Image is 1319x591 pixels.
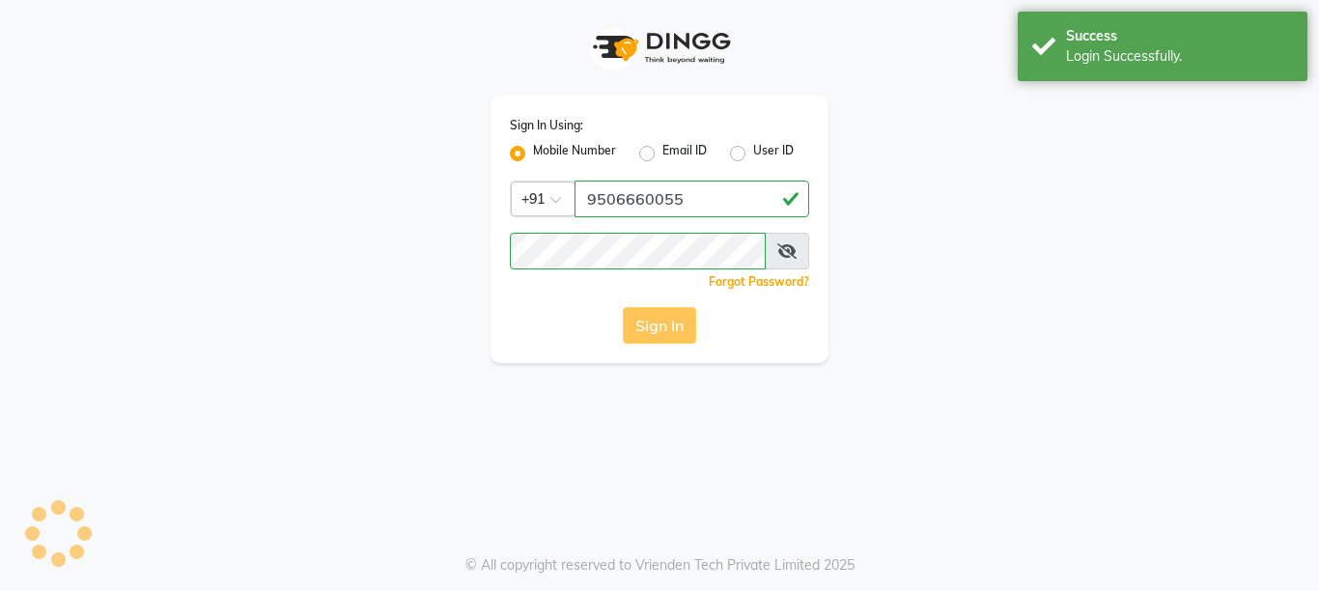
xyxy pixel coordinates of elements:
[510,117,583,134] label: Sign In Using:
[582,19,737,76] img: logo1.svg
[510,233,766,269] input: Username
[753,142,794,165] label: User ID
[533,142,616,165] label: Mobile Number
[709,274,809,289] a: Forgot Password?
[1066,46,1293,67] div: Login Successfully.
[575,181,809,217] input: Username
[662,142,707,165] label: Email ID
[1066,26,1293,46] div: Success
